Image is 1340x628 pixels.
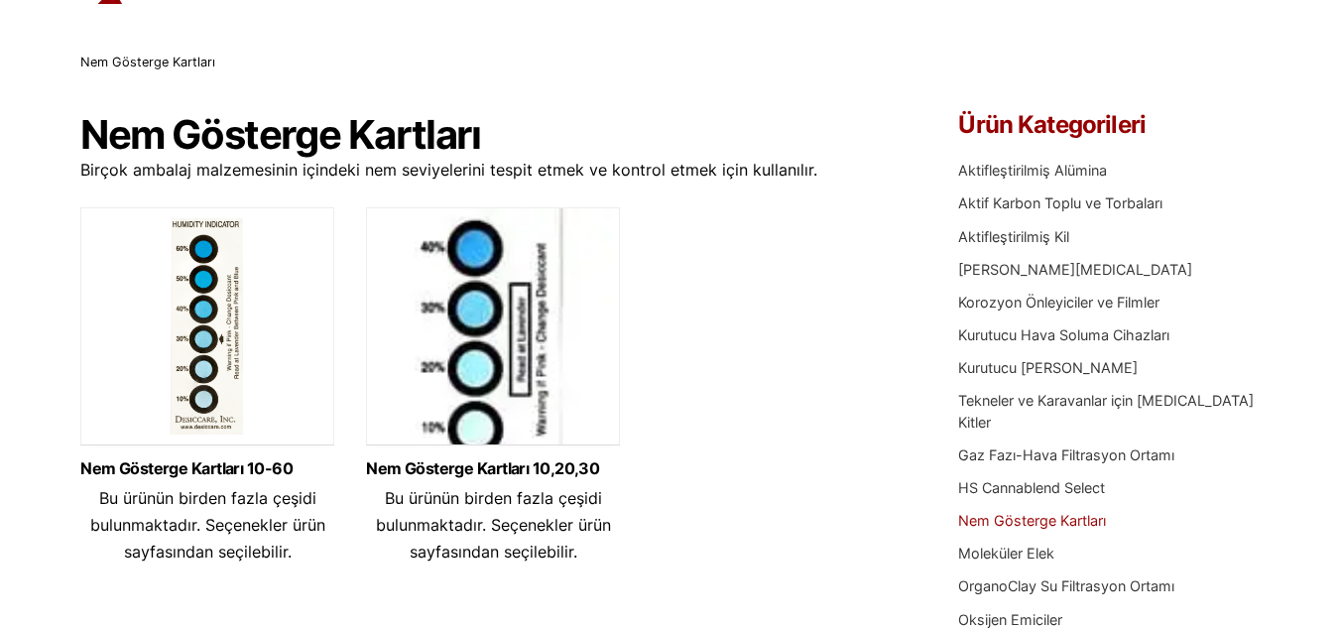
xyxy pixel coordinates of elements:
a: Aktifleştirilmiş Alümina [958,162,1107,179]
a: [PERSON_NAME][MEDICAL_DATA] [958,261,1192,278]
a: HS Cannablend Select [958,479,1105,496]
a: Aktifleştirilmiş Kil [958,228,1069,245]
a: Kurutucu [PERSON_NAME] [958,359,1138,376]
a: Korozyon Önleyiciler ve Filmler [958,294,1159,311]
font: Nem Gösterge Kartları [80,55,215,69]
a: OrganoClay Su Filtrasyon Ortamı [958,577,1174,594]
font: Birçok ambalaj malzemesinin içindeki nem seviyelerini tespit etmek ve kontrol etmek için kullanılır. [80,160,817,180]
a: Kurutucu Hava Soluma Cihazları [958,326,1169,343]
a: Nem Gösterge Kartları [958,512,1106,529]
a: Tekneler ve Karavanlar için [MEDICAL_DATA] Kitler [958,392,1254,431]
font: Nem Gösterge Kartları [80,110,481,159]
a: Oksijen Emiciler [958,611,1062,628]
font: Ürün Kategorileri [958,110,1146,139]
img: Nem Gösterge Kartları 10,20,30 [366,207,620,455]
a: Gaz Fazı-Hava Filtrasyon Ortamı [958,446,1174,463]
a: Nem Gösterge Kartları 10-60 [80,460,334,477]
font: Nem Gösterge Kartları 10,20,30 [366,458,599,478]
a: Nem Gösterge Kartları 10,20,30 [366,460,620,477]
font: Bu ürünün birden fazla çeşidi bulunmaktadır. Seçenekler ürün sayfasından seçilebilir. [90,488,325,562]
font: Bu ürünün birden fazla çeşidi bulunmaktadır. Seçenekler ürün sayfasından seçilebilir. [376,488,611,562]
a: Aktif Karbon Toplu ve Torbaları [958,194,1162,211]
font: Nem Gösterge Kartları 10-60 [80,458,293,478]
a: Moleküler Elek [958,545,1054,562]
